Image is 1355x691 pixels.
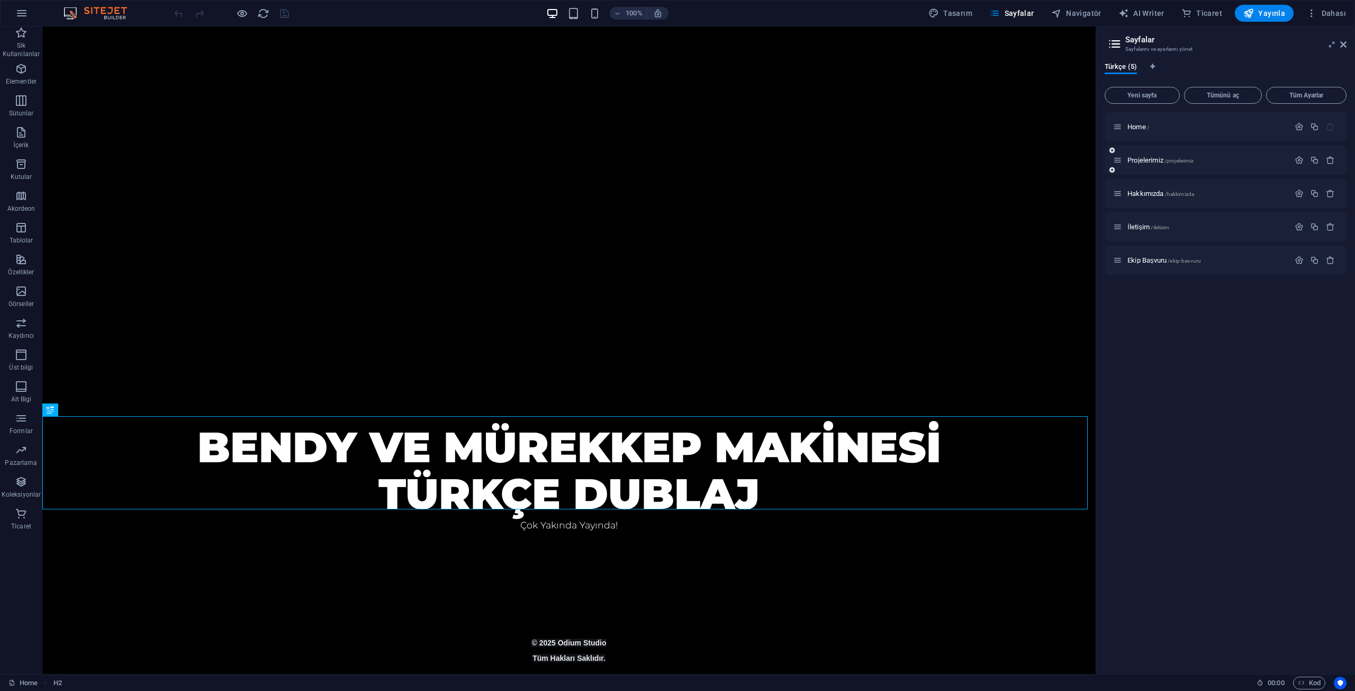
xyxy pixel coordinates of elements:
[1275,679,1277,687] span: :
[626,7,643,20] h6: 100%
[1177,5,1226,22] button: Ticaret
[1326,222,1335,231] div: Sil
[1114,5,1169,22] button: AI Writer
[2,490,41,499] p: Koleksiyonlar
[1168,258,1201,264] span: /ekip-basvuru
[1164,158,1194,164] span: /projelerimiz
[8,268,34,276] p: Özellikler
[924,5,977,22] div: Tasarım (Ctrl+Alt+Y)
[10,236,33,245] p: Tablolar
[1257,677,1285,689] h6: Oturum süresi
[1125,35,1347,44] h2: Sayfalar
[1235,5,1294,22] button: Yayınla
[1127,123,1149,131] span: Sayfayı açmak için tıkla
[1310,156,1319,165] div: Çoğalt
[257,7,269,20] i: Sayfayı yeniden yükleyin
[1127,256,1201,264] span: Sayfayı açmak için tıkla
[1047,5,1106,22] button: Navigatör
[1051,8,1101,19] span: Navigatör
[11,173,32,181] p: Kutular
[1271,92,1342,98] span: Tüm Ayarlar
[1127,190,1194,198] span: Sayfayı açmak için tıkla
[1124,190,1289,197] div: Hakkımızda/hakkimizda
[1310,189,1319,198] div: Çoğalt
[610,7,647,20] button: 100%
[9,109,34,118] p: Sütunlar
[1165,191,1195,197] span: /hakkimizda
[1124,257,1289,264] div: Ekip Başvuru/ekip-basvuru
[1310,222,1319,231] div: Çoğalt
[61,7,140,20] img: Editor Logo
[1306,8,1346,19] span: Dahası
[7,204,35,213] p: Akordeon
[1295,156,1304,165] div: Ayarlar
[1124,157,1289,164] div: Projelerimiz/projelerimiz
[236,7,248,20] button: Ön izleme modundan çıkıp düzenlemeye devam etmek için buraya tıklayın
[10,427,33,435] p: Formlar
[1118,8,1164,19] span: AI Writer
[1105,87,1180,104] button: Yeni sayfa
[11,522,31,531] p: Ticaret
[653,8,663,18] i: Yeniden boyutlandırmada yakınlaştırma düzeyini seçilen cihaza uyacak şekilde otomatik olarak ayarla.
[8,331,34,340] p: Kaydırıcı
[5,459,37,467] p: Pazarlama
[1310,256,1319,265] div: Çoğalt
[1109,92,1175,98] span: Yeni sayfa
[1243,8,1285,19] span: Yayınla
[1125,44,1325,54] h3: Sayfalarını ve ayarlarını yönet
[928,8,972,19] span: Tasarım
[8,300,34,308] p: Görseller
[1147,124,1149,130] span: /
[1326,189,1335,198] div: Sil
[9,363,33,372] p: Üst bilgi
[1181,8,1222,19] span: Ticaret
[985,5,1038,22] button: Sayfalar
[924,5,977,22] button: Tasarım
[1310,122,1319,131] div: Çoğalt
[1295,189,1304,198] div: Ayarlar
[1293,677,1325,689] button: Kod
[1326,122,1335,131] div: Başlangıç sayfası silinemez
[1302,5,1350,22] button: Dahası
[1124,223,1289,230] div: İletişim/iletisim
[53,677,62,689] nav: breadcrumb
[1105,60,1137,75] span: Türkçe (5)
[1326,256,1335,265] div: Sil
[1295,122,1304,131] div: Ayarlar
[1334,677,1347,689] button: Usercentrics
[1268,677,1284,689] span: 00 00
[1124,123,1289,130] div: Home/
[1189,92,1258,98] span: Tümünü aç
[1266,87,1347,104] button: Tüm Ayarlar
[1127,223,1170,231] span: Sayfayı açmak için tıkla
[1295,222,1304,231] div: Ayarlar
[53,677,62,689] span: Seçmek için tıkla. Düzenlemek için çift tıkla
[1326,156,1335,165] div: Sil
[257,7,269,20] button: reload
[989,8,1034,19] span: Sayfalar
[11,395,32,403] p: Alt Bigi
[8,677,38,689] a: Seçimi iptal etmek için tıkla. Sayfaları açmak için çift tıkla
[6,77,37,86] p: Elementler
[1151,225,1169,230] span: /iletisim
[1105,62,1347,83] div: Dil Sekmeleri
[13,141,29,149] p: İçerik
[1184,87,1262,104] button: Tümünü aç
[1127,156,1194,164] span: Sayfayı açmak için tıkla
[1298,677,1321,689] span: Kod
[1295,256,1304,265] div: Ayarlar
